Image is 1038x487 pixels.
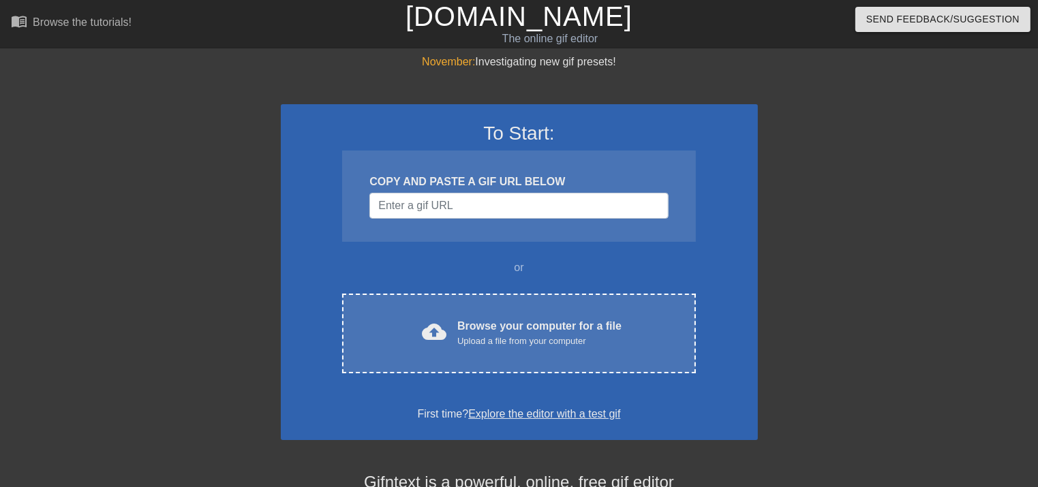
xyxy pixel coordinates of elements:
[406,1,632,31] a: [DOMAIN_NAME]
[855,7,1031,32] button: Send Feedback/Suggestion
[299,122,740,145] h3: To Start:
[468,408,620,420] a: Explore the editor with a test gif
[299,406,740,422] div: First time?
[422,56,475,67] span: November:
[281,54,758,70] div: Investigating new gif presets!
[11,13,27,29] span: menu_book
[11,13,132,34] a: Browse the tutorials!
[353,31,748,47] div: The online gif editor
[457,334,622,348] div: Upload a file from your computer
[866,11,1020,28] span: Send Feedback/Suggestion
[369,193,668,219] input: Username
[316,260,722,276] div: or
[457,318,622,348] div: Browse your computer for a file
[369,174,668,190] div: COPY AND PASTE A GIF URL BELOW
[422,319,446,344] span: cloud_upload
[33,16,132,28] div: Browse the tutorials!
